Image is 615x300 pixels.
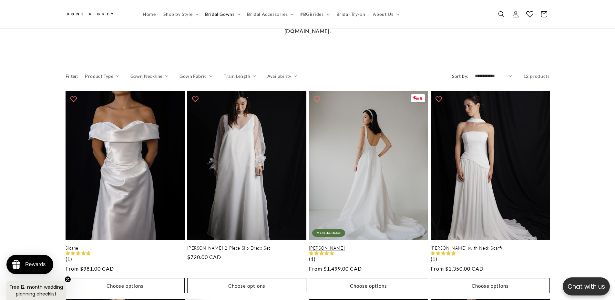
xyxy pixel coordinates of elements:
summary: Train Length (0 selected) [224,73,256,79]
span: Bridal Accessories [247,11,288,17]
button: Choose options [431,278,550,293]
summary: Product Type (0 selected) [85,73,119,79]
summary: About Us [369,7,402,21]
p: Chat with us [563,282,610,291]
a: Bridal Try-on [333,7,369,21]
summary: Gown Neckline (0 selected) [130,73,169,79]
span: Availability [267,73,292,79]
span: Train Length [224,73,250,79]
h2: Filter: [66,73,79,79]
span: Gown Neckline [130,73,163,79]
button: Choose options [187,278,306,293]
span: Product Type [85,73,113,79]
a: Sloane [66,245,185,251]
summary: Gown Fabric (0 selected) [179,73,212,79]
span: About Us [373,11,393,17]
span: Free 12-month wedding planning checklist [10,284,63,297]
label: Sort by: [452,73,468,79]
summary: Availability (0 selected) [267,73,297,79]
button: Close teaser [65,276,71,283]
summary: Shop by Style [159,7,201,21]
summary: Search [494,7,508,21]
span: Shop by Style [163,11,192,17]
a: [PERSON_NAME] [309,245,428,251]
a: [PERSON_NAME] (with Neck Scarf) [431,245,550,251]
span: Gown Fabric [179,73,207,79]
button: Add to wishlist [189,93,202,106]
button: Add to wishlist [67,93,80,106]
a: Home [139,7,159,21]
button: Add to wishlist [311,93,323,106]
button: Choose options [66,278,185,293]
a: Bone and Grey Bridal [63,6,132,22]
button: Choose options [309,278,428,293]
button: Open chatbox [563,277,610,295]
a: [PERSON_NAME] 2-Piece Slip Dress Set [187,245,306,251]
span: Bridal Gowns [205,11,234,17]
div: Rewards [25,262,46,267]
img: Bone and Grey Bridal [66,9,114,20]
summary: Bridal Gowns [201,7,243,21]
span: Bridal Try-on [336,11,365,17]
span: 12 products [523,73,550,79]
div: Free 12-month wedding planning checklistClose teaser [6,281,66,300]
summary: #BGBrides [296,7,332,21]
span: Home [143,11,156,17]
summary: Bridal Accessories [243,7,296,21]
button: Add to wishlist [432,93,445,106]
a: [EMAIL_ADDRESS][DOMAIN_NAME] [284,18,433,34]
span: #BGBrides [300,11,323,17]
